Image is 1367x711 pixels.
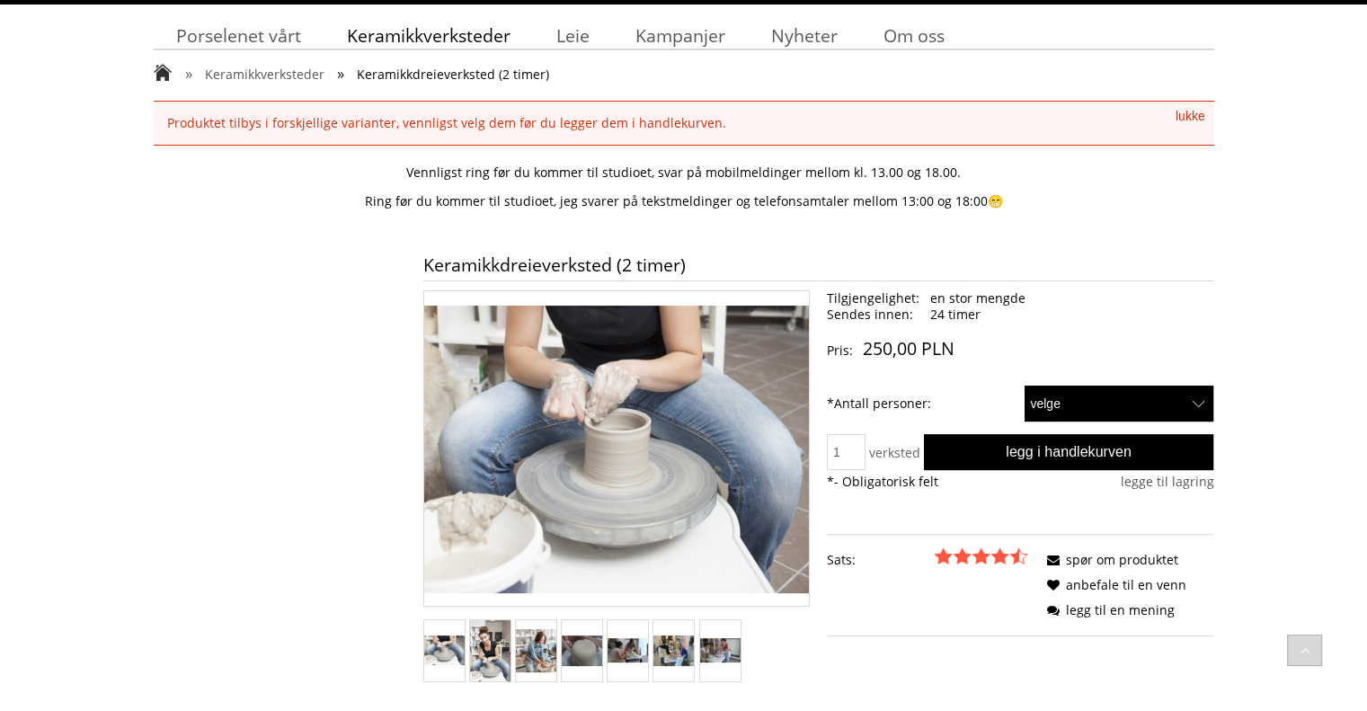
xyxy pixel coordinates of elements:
font: legg til en mening [1066,601,1175,618]
button: Legg i handlekurven [924,434,1214,470]
font: anbefale til en venn [1066,576,1186,593]
font: Leie [556,23,590,48]
font: Om oss [883,23,945,48]
font: spør om produktet [1066,551,1178,568]
font: Antall personer: [834,395,931,412]
a: » Keramikkverksteder [185,66,324,83]
font: Legg i handlekurven [1006,443,1132,459]
img: verksteder2.jpg [608,638,648,662]
a: spør om produktet [1041,551,1178,568]
font: » [337,63,344,84]
font: Kampanjer [635,23,725,48]
font: Porselenet vårt [176,23,301,48]
font: Keramikkdreieverksted (2 timer) [357,66,549,83]
img: verksteder8.jpg [700,638,741,662]
a: Leie [533,18,612,53]
font: lukke [1176,109,1205,123]
a: Porselenet vårt [154,18,324,53]
font: Ring før du kommer til studioet, jeg svarer på tekstmeldinger og telefonsamtaler mellom 13:00 og ... [365,192,1003,209]
a: Miniatyrbilde 5 av 7. warsztaty2.jpg. Trykk Enter eller mellomromstasten for å åpne det valgte bi... [608,638,648,662]
font: - Obligatorisk felt [834,473,938,490]
img: verksteder1.jpg [562,635,602,666]
a: anbefale til en venn [1041,576,1186,593]
font: Keramikkverksteder [347,23,510,48]
font: Sats: [827,551,856,568]
a: Miniatyrbilde 2 av 7. warsztaty0.jpg. Trykk Enter eller mellomromstasten for å åpne det valgte bi... [470,620,510,681]
font: Sendes innen: [827,306,913,323]
font: en stor mengde [930,289,1025,307]
font: verksted [869,444,920,461]
img: hjuldreiingsverksted2.jpg [516,629,556,672]
img: warstrzaty-kolo.jpg [424,635,465,665]
font: Keramikkdreieverksted (2 timer) [423,253,686,277]
font: Produktet tilbys i forskjellige varianter, vennligst velg dem før du legger dem i handlekurven. [167,114,726,131]
img: verksteder0.jpg [470,620,510,681]
a: Om oss [860,18,967,53]
a: Nyheter [748,18,860,53]
a: legg til en mening [1041,601,1175,618]
img: warstzaty-kolo.jpg Trykk Enter eller mellomromstasten for å åpne det valgte bildet i fullskjermvi... [424,306,810,593]
font: 250,00 PLN [863,336,954,360]
a: legge til lagring [1120,474,1213,490]
font: 24 timer [930,306,981,323]
font: » [185,63,192,84]
a: Miniatyrbilde 6 av 7. warsztaty5.jpg. Trykk Enter eller mellomromstasten for å åpne det valgte bi... [653,635,694,666]
button: Lukk melding Produktet tilbys i forskjellige varianter, vennligst velg dem før du legger dem til ... [1176,106,1205,126]
font: Tilgjengelighet: [827,289,919,307]
a: Miniatyrbilde 4 av 7. warsztaty1.jpg. Trykk Enter eller mellomromstasten for å åpne det valgte bi... [562,635,602,666]
a: Kampanjer [612,18,748,53]
img: verksteder5.jpg [653,635,694,666]
font: Nyheter [771,23,838,48]
font: Keramikkverksteder [205,66,324,83]
font: Pris: [827,342,853,359]
a: Miniatyrbilde 1 av 7. warstzaty-kolo.jpg. Trykk Enter eller mellomromstasten for å åpne det valgt... [424,635,465,665]
font: Vennligst ring før du kommer til studioet, svar på mobilmeldinger mellom kl. 13.00 og 18.00. [406,164,961,181]
a: Miniatyrbilde 7 av 7. warsztaty8.jpg. Trykk Enter eller mellomromstasten for å åpne det valgte bi... [700,638,741,662]
a: Keramikkverksteder [324,18,533,53]
input: mengde [827,434,865,470]
a: Miniatyrbilde 3 av 7. hjuldreiingsverksted2.jpg. Trykk Enter eller mellomromstasten for å åpne de... [516,629,556,672]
